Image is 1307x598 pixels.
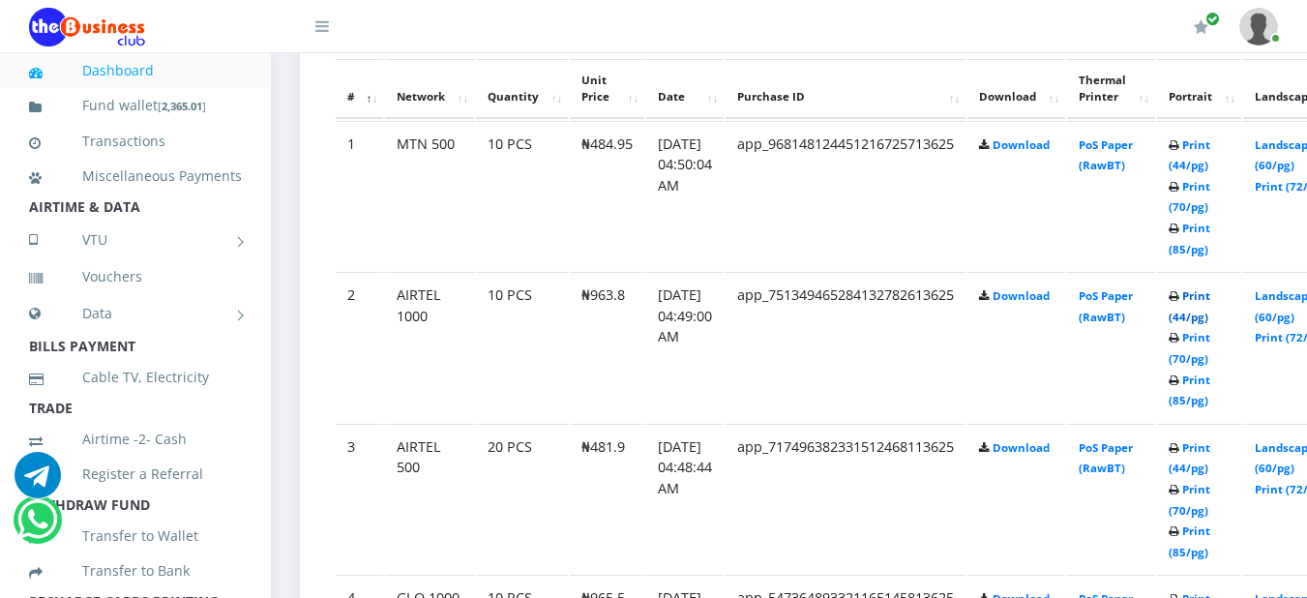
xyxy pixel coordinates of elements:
td: AIRTEL 1000 [385,272,474,422]
a: Download [993,288,1050,303]
a: Transactions [29,119,242,164]
small: [ ] [158,99,206,113]
a: Print (85/pg) [1169,373,1210,408]
th: Date: activate to sort column ascending [646,59,724,119]
a: VTU [29,216,242,264]
th: Purchase ID: activate to sort column ascending [726,59,965,119]
th: Unit Price: activate to sort column ascending [570,59,644,119]
th: Thermal Printer: activate to sort column ascending [1067,59,1155,119]
a: Register a Referral [29,452,242,496]
a: PoS Paper (RawBT) [1079,440,1133,476]
td: 1 [336,121,383,271]
a: Download [993,137,1050,152]
a: Download [993,440,1050,455]
td: 20 PCS [476,424,568,574]
a: Print (85/pg) [1169,221,1210,256]
a: Data [29,289,242,338]
img: Logo [29,8,145,46]
a: Print (44/pg) [1169,137,1210,173]
a: Print (70/pg) [1169,482,1210,518]
th: Download: activate to sort column ascending [967,59,1065,119]
a: Fund wallet[2,365.01] [29,83,242,129]
a: Chat for support [17,511,57,543]
td: [DATE] 04:48:44 AM [646,424,724,574]
a: Print (44/pg) [1169,440,1210,476]
a: Print (70/pg) [1169,179,1210,215]
a: Airtime -2- Cash [29,417,242,462]
td: 10 PCS [476,272,568,422]
a: Chat for support [15,466,61,498]
td: MTN 500 [385,121,474,271]
a: Transfer to Wallet [29,514,242,558]
th: Network: activate to sort column ascending [385,59,474,119]
td: ₦481.9 [570,424,644,574]
td: ₦963.8 [570,272,644,422]
a: Dashboard [29,48,242,93]
td: ₦484.95 [570,121,644,271]
span: Renew/Upgrade Subscription [1205,12,1220,26]
a: Miscellaneous Payments [29,154,242,198]
td: app_717496382331512468113625 [726,424,965,574]
th: Quantity: activate to sort column ascending [476,59,568,119]
a: Transfer to Bank [29,549,242,593]
b: 2,365.01 [162,99,202,113]
th: Portrait: activate to sort column ascending [1157,59,1241,119]
td: 3 [336,424,383,574]
a: Print (85/pg) [1169,523,1210,559]
td: app_751349465284132782613625 [726,272,965,422]
a: PoS Paper (RawBT) [1079,137,1133,173]
a: PoS Paper (RawBT) [1079,288,1133,324]
th: #: activate to sort column descending [336,59,383,119]
img: User [1239,8,1278,45]
a: Print (44/pg) [1169,288,1210,324]
a: Print (70/pg) [1169,330,1210,366]
td: [DATE] 04:50:04 AM [646,121,724,271]
td: app_968148124451216725713625 [726,121,965,271]
a: Vouchers [29,254,242,299]
td: 2 [336,272,383,422]
i: Renew/Upgrade Subscription [1194,19,1208,35]
td: 10 PCS [476,121,568,271]
a: Cable TV, Electricity [29,355,242,400]
td: [DATE] 04:49:00 AM [646,272,724,422]
td: AIRTEL 500 [385,424,474,574]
